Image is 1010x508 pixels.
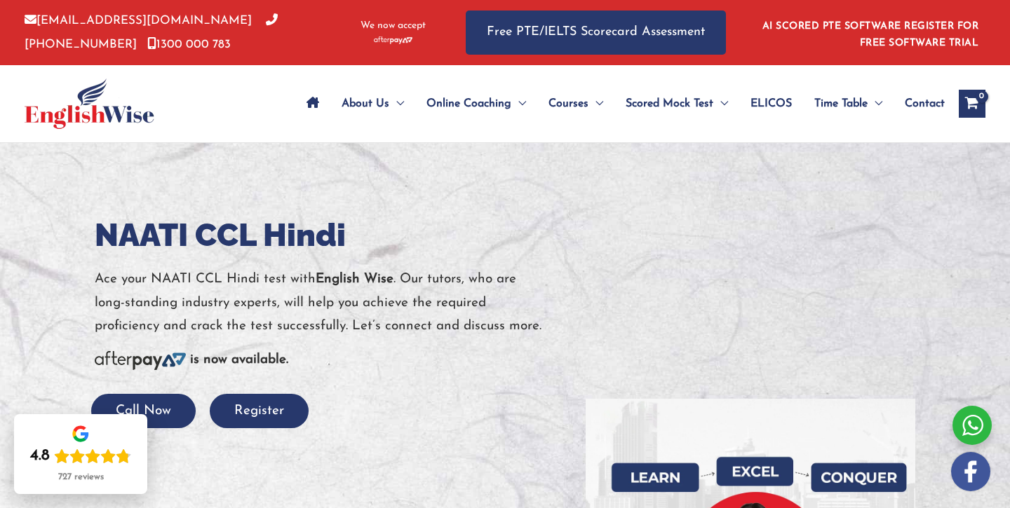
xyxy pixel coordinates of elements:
[91,394,196,428] button: Call Now
[537,79,614,128] a: CoursesMenu Toggle
[762,21,979,48] a: AI SCORED PTE SOFTWARE REGISTER FOR FREE SOFTWARE TRIAL
[814,79,868,128] span: Time Table
[25,15,278,50] a: [PHONE_NUMBER]
[95,351,186,370] img: Afterpay-Logo
[374,36,412,44] img: Afterpay-Logo
[894,79,945,128] a: Contact
[626,79,713,128] span: Scored Mock Test
[588,79,603,128] span: Menu Toggle
[147,39,231,50] a: 1300 000 783
[754,10,985,55] aside: Header Widget 1
[803,79,894,128] a: Time TableMenu Toggle
[614,79,739,128] a: Scored Mock TestMenu Toggle
[25,15,252,27] a: [EMAIL_ADDRESS][DOMAIN_NAME]
[959,90,985,118] a: View Shopping Cart, empty
[905,79,945,128] span: Contact
[210,404,309,418] a: Register
[389,79,404,128] span: Menu Toggle
[25,78,154,129] img: cropped-ew-logo
[342,79,389,128] span: About Us
[511,79,526,128] span: Menu Toggle
[210,394,309,428] button: Register
[466,11,726,55] a: Free PTE/IELTS Scorecard Assessment
[95,268,565,338] p: Ace your NAATI CCL Hindi test with . Our tutors, who are long-standing industry experts, will hel...
[190,353,288,366] b: is now available.
[30,446,50,466] div: 4.8
[91,404,196,418] a: Call Now
[330,79,415,128] a: About UsMenu Toggle
[361,19,426,33] span: We now accept
[868,79,882,128] span: Menu Toggle
[30,446,131,466] div: Rating: 4.8 out of 5
[548,79,588,128] span: Courses
[295,79,945,128] nav: Site Navigation: Main Menu
[426,79,511,128] span: Online Coaching
[95,213,565,257] h1: NAATI CCL Hindi
[739,79,803,128] a: ELICOS
[415,79,537,128] a: Online CoachingMenu Toggle
[316,273,393,286] strong: English Wise
[951,452,990,491] img: white-facebook.png
[713,79,728,128] span: Menu Toggle
[58,472,104,483] div: 727 reviews
[750,79,792,128] span: ELICOS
